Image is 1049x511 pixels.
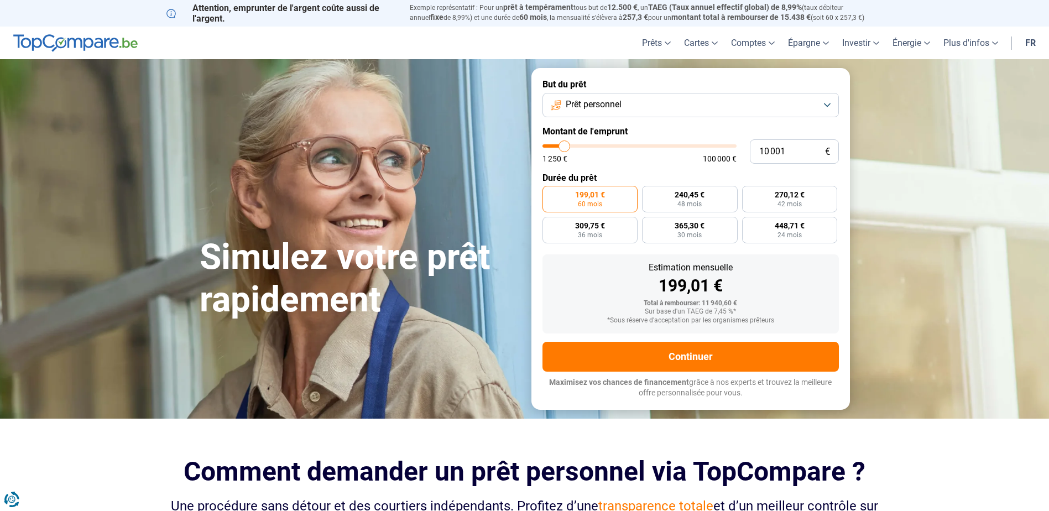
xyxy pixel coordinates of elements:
[410,3,883,23] p: Exemple représentatif : Pour un tous but de , un (taux débiteur annuel de 8,99%) et une durée de ...
[551,300,830,307] div: Total à rembourser: 11 940,60 €
[775,222,805,230] span: 448,71 €
[542,342,839,372] button: Continuer
[13,34,138,52] img: TopCompare
[635,27,677,59] a: Prêts
[781,27,836,59] a: Épargne
[677,232,702,238] span: 30 mois
[430,13,443,22] span: fixe
[542,93,839,117] button: Prêt personnel
[551,278,830,294] div: 199,01 €
[607,3,638,12] span: 12.500 €
[551,317,830,325] div: *Sous réserve d'acceptation par les organismes prêteurs
[166,456,883,487] h2: Comment demander un prêt personnel via TopCompare ?
[551,263,830,272] div: Estimation mensuelle
[677,201,702,207] span: 48 mois
[166,3,396,24] p: Attention, emprunter de l'argent coûte aussi de l'argent.
[775,191,805,199] span: 270,12 €
[675,222,704,230] span: 365,30 €
[777,201,802,207] span: 42 mois
[575,222,605,230] span: 309,75 €
[503,3,573,12] span: prêt à tempérament
[578,232,602,238] span: 36 mois
[578,201,602,207] span: 60 mois
[703,155,737,163] span: 100 000 €
[675,191,704,199] span: 240,45 €
[542,155,567,163] span: 1 250 €
[671,13,811,22] span: montant total à rembourser de 15.438 €
[724,27,781,59] a: Comptes
[542,79,839,90] label: But du prêt
[836,27,886,59] a: Investir
[677,27,724,59] a: Cartes
[542,377,839,399] p: grâce à nos experts et trouvez la meilleure offre personnalisée pour vous.
[575,191,605,199] span: 199,01 €
[886,27,937,59] a: Énergie
[1019,27,1042,59] a: fr
[542,126,839,137] label: Montant de l'emprunt
[200,236,518,321] h1: Simulez votre prêt rapidement
[825,147,830,157] span: €
[623,13,648,22] span: 257,3 €
[542,173,839,183] label: Durée du prêt
[551,308,830,316] div: Sur base d'un TAEG de 7,45 %*
[549,378,689,387] span: Maximisez vos chances de financement
[937,27,1005,59] a: Plus d'infos
[519,13,547,22] span: 60 mois
[566,98,622,111] span: Prêt personnel
[777,232,802,238] span: 24 mois
[648,3,802,12] span: TAEG (Taux annuel effectif global) de 8,99%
